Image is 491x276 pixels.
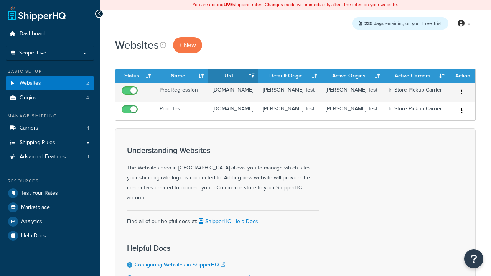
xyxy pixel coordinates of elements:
td: Prod Test [155,102,208,120]
span: Websites [20,80,41,87]
td: In Store Pickup Carrier [384,102,448,120]
span: 1 [87,154,89,160]
a: Websites 2 [6,76,94,90]
th: Default Origin: activate to sort column ascending [258,69,321,83]
th: Action [448,69,475,83]
a: + New [173,37,202,53]
div: Manage Shipping [6,113,94,119]
a: Test Your Rates [6,186,94,200]
th: Status: activate to sort column ascending [115,69,155,83]
li: Origins [6,91,94,105]
td: ProdRegression [155,83,208,102]
a: Carriers 1 [6,121,94,135]
span: 1 [87,125,89,131]
span: Help Docs [21,233,46,239]
td: [PERSON_NAME] Test [321,102,384,120]
span: Advanced Features [20,154,66,160]
a: Dashboard [6,27,94,41]
td: [PERSON_NAME] Test [258,83,321,102]
div: Find all of our helpful docs at: [127,210,319,227]
h1: Websites [115,38,159,53]
li: Websites [6,76,94,90]
a: ShipperHQ Help Docs [197,217,258,225]
li: Advanced Features [6,150,94,164]
span: Origins [20,95,37,101]
td: In Store Pickup Carrier [384,83,448,102]
a: Help Docs [6,229,94,243]
span: + New [179,41,196,49]
span: Marketplace [21,204,50,211]
span: 2 [86,80,89,87]
strong: 235 days [364,20,384,27]
span: Shipping Rules [20,140,55,146]
td: [DOMAIN_NAME] [208,83,258,102]
div: Basic Setup [6,68,94,75]
th: Name: activate to sort column ascending [155,69,208,83]
a: Shipping Rules [6,136,94,150]
a: Configuring Websites in ShipperHQ [135,261,225,269]
button: Open Resource Center [464,249,483,268]
a: ShipperHQ Home [8,6,66,21]
span: Dashboard [20,31,46,37]
a: Analytics [6,215,94,228]
h3: Helpful Docs [127,244,265,252]
span: Carriers [20,125,38,131]
span: 4 [86,95,89,101]
li: Carriers [6,121,94,135]
td: [PERSON_NAME] Test [258,102,321,120]
span: Analytics [21,219,42,225]
td: [DOMAIN_NAME] [208,102,258,120]
span: Scope: Live [19,50,46,56]
a: Origins 4 [6,91,94,105]
th: Active Origins: activate to sort column ascending [321,69,384,83]
a: Marketplace [6,200,94,214]
span: Test Your Rates [21,190,58,197]
div: Resources [6,178,94,184]
td: [PERSON_NAME] Test [321,83,384,102]
th: Active Carriers: activate to sort column ascending [384,69,448,83]
b: LIVE [224,1,233,8]
th: URL: activate to sort column ascending [208,69,258,83]
h3: Understanding Websites [127,146,319,154]
div: remaining on your Free Trial [352,17,448,30]
a: Advanced Features 1 [6,150,94,164]
div: The Websites area in [GEOGRAPHIC_DATA] allows you to manage which sites your shipping rate logic ... [127,146,319,203]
